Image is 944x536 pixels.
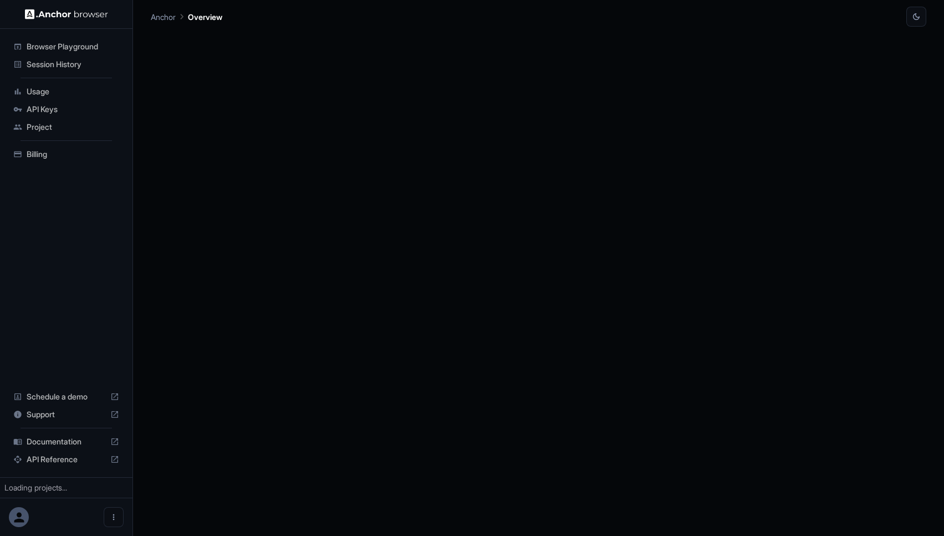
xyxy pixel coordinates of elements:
[9,433,124,451] div: Documentation
[188,11,222,23] p: Overview
[27,104,119,115] span: API Keys
[9,55,124,73] div: Session History
[27,409,106,420] span: Support
[151,11,176,23] p: Anchor
[25,9,108,19] img: Anchor Logo
[27,59,119,70] span: Session History
[27,391,106,402] span: Schedule a demo
[9,100,124,118] div: API Keys
[9,38,124,55] div: Browser Playground
[9,145,124,163] div: Billing
[27,454,106,465] span: API Reference
[9,83,124,100] div: Usage
[9,388,124,406] div: Schedule a demo
[9,118,124,136] div: Project
[151,11,222,23] nav: breadcrumb
[104,507,124,527] button: Open menu
[27,122,119,133] span: Project
[27,149,119,160] span: Billing
[27,41,119,52] span: Browser Playground
[9,451,124,468] div: API Reference
[27,436,106,447] span: Documentation
[4,482,128,493] div: Loading projects...
[9,406,124,423] div: Support
[27,86,119,97] span: Usage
